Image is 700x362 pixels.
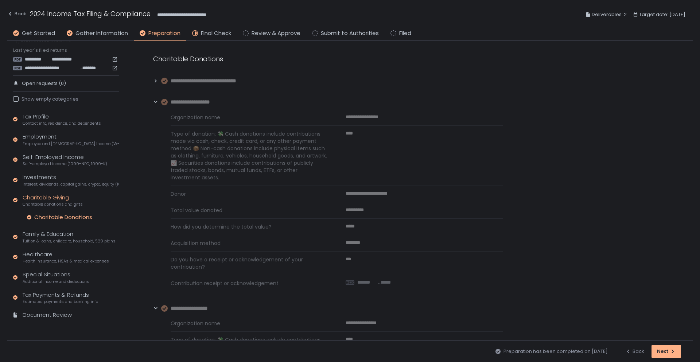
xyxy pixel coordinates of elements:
[171,190,328,198] span: Donor
[22,29,55,38] span: Get Started
[75,29,128,38] span: Gather Information
[13,38,71,44] button: Add internal docs link
[23,113,101,126] div: Tax Profile
[7,9,26,21] button: Back
[171,130,328,181] span: Type of donation: 💸 Cash donations include contributions made via cash, check, credit card, or an...
[23,133,119,147] div: Employment
[23,141,119,147] span: Employee and [DEMOGRAPHIC_DATA] income (W-2s)
[252,29,300,38] span: Review & Approve
[657,348,676,355] div: Next
[23,153,107,167] div: Self-Employed Income
[30,9,151,19] h1: 2024 Income Tax Filing & Compliance
[639,10,685,19] span: Target date: [DATE]
[171,114,328,121] span: Organization name
[13,47,119,71] div: Last year's filed returns
[503,348,608,355] span: Preparation has been completed on [DATE]
[23,161,107,167] span: Self-employed income (1099-NEC, 1099-K)
[171,207,328,214] span: Total value donated
[171,280,328,287] span: Contribution receipt or acknowledgement
[23,299,98,304] span: Estimated payments and banking info
[652,345,681,358] button: Next
[23,202,83,207] span: Charitable donations and gifts
[592,10,627,19] span: Deliverables: 2
[23,291,98,305] div: Tax Payments & Refunds
[23,121,101,126] span: Contact info, residence, and dependents
[171,240,328,247] span: Acquisition method
[23,279,89,284] span: Additional income and deductions
[23,182,119,187] span: Interest, dividends, capital gains, crypto, equity (1099s, K-1s)
[171,223,328,230] span: How did you determine the total value?
[625,345,644,358] button: Back
[23,311,72,319] div: Document Review
[399,29,411,38] span: Filed
[23,250,109,264] div: Healthcare
[23,173,119,187] div: Investments
[23,194,83,207] div: Charitable Giving
[23,270,89,284] div: Special Situations
[153,54,503,64] div: Charitable Donations
[7,9,26,18] div: Back
[625,348,644,355] div: Back
[22,80,66,87] span: Open requests (0)
[23,230,116,244] div: Family & Education
[201,29,231,38] span: Final Check
[23,258,109,264] span: Health insurance, HSAs & medical expenses
[321,29,379,38] span: Submit to Authorities
[23,238,116,244] span: Tuition & loans, childcare, household, 529 plans
[34,214,92,221] div: Charitable Donations
[171,320,328,327] span: Organization name
[171,256,328,270] span: Do you have a receipt or acknowledgement of your contribution?
[148,29,180,38] span: Preparation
